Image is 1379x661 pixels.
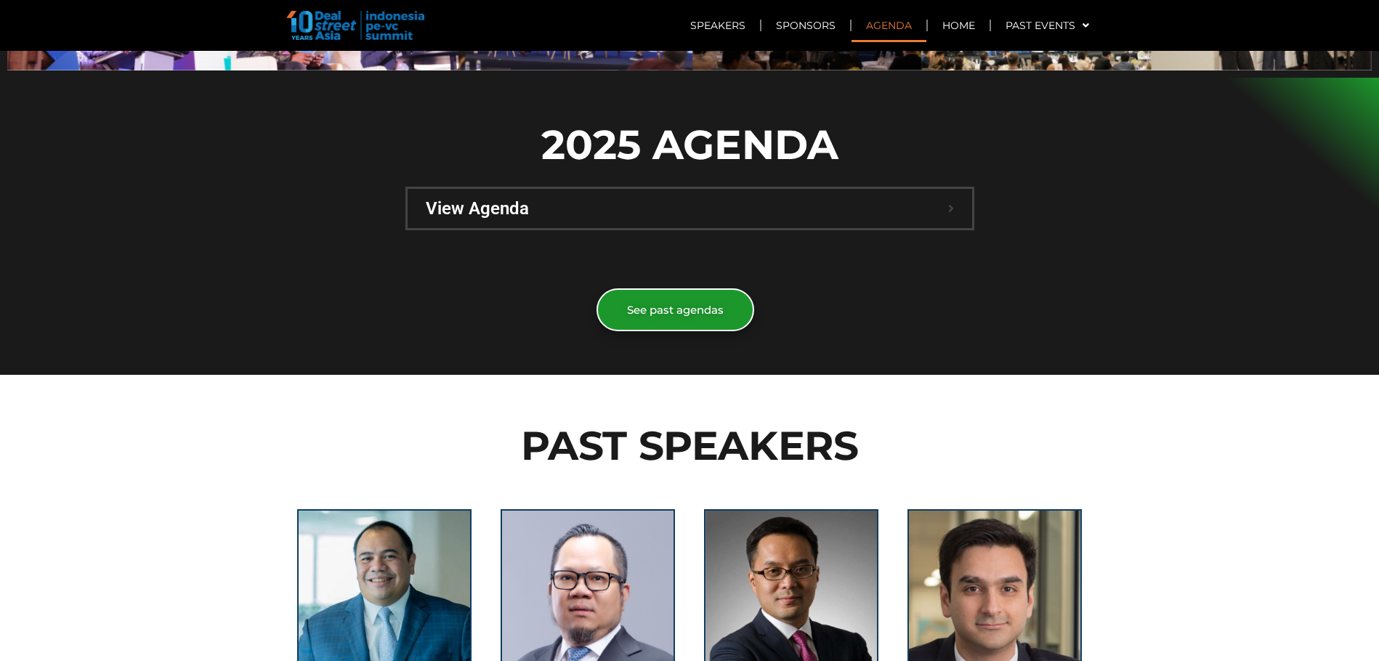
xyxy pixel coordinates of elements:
p: 2025 AGENDA [405,114,974,175]
a: Past Events [991,9,1104,42]
a: Agenda [852,9,926,42]
a: See past agendas [597,288,754,331]
h2: PAST SPEAKERS [283,426,1096,466]
span: View Agenda [426,200,948,217]
a: Home [928,9,990,42]
a: Sponsors [761,9,850,42]
a: Speakers [676,9,760,42]
span: See past agendas [627,304,724,315]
